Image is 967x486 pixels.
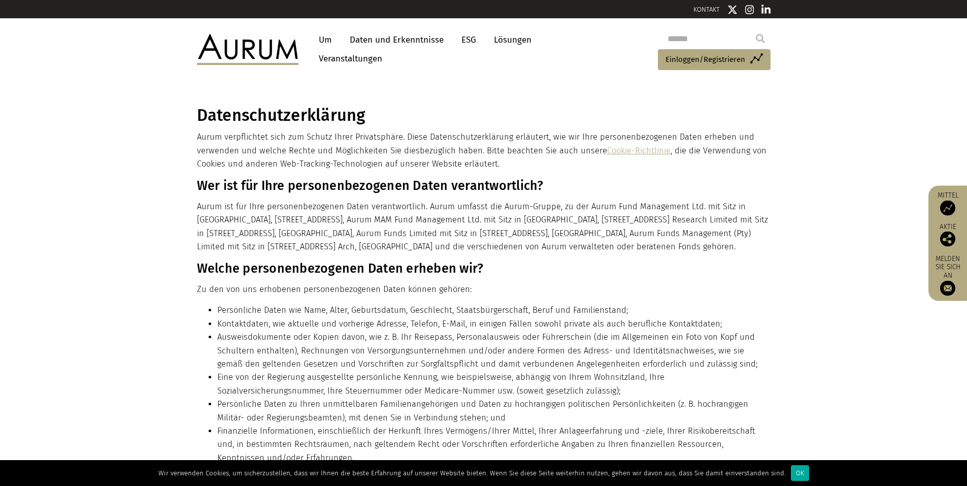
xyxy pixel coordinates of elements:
img: Instagram-Symbol [745,5,754,15]
img: Aurum [197,34,298,64]
font: Veranstaltungen [319,53,382,64]
font: Wer ist für Ihre personenbezogenen Daten verantwortlich? [197,178,544,193]
a: Melden Sie sich an [933,254,962,296]
font: Kontaktdaten, wie aktuelle und vorherige Adresse, Telefon, E-Mail, in einigen Fällen sowohl priva... [217,319,722,329]
font: ESG [461,35,476,45]
font: Datenschutzerklärung [197,106,365,125]
a: Veranstaltungen [314,49,382,68]
font: Daten und Erkenntnisse [350,35,444,45]
a: Um [314,30,337,49]
font: Aktie [940,222,956,231]
img: Zugang zu Mitteln [940,200,955,215]
font: Mittel [938,190,958,199]
font: Persönliche Daten zu Ihren unmittelbaren Familienangehörigen und Daten zu hochrangigen politische... [217,399,748,422]
font: Welche personenbezogenen Daten erheben wir? [197,261,484,276]
font: Melden Sie sich an [936,254,960,279]
a: KONTAKT [693,6,720,13]
font: Um [319,35,332,45]
img: Linkedin icon [761,5,771,15]
a: Cookie-Richtlinie [607,146,671,155]
a: Mittel [933,190,962,215]
font: Aurum verpflichtet sich zum Schutz Ihrer Privatsphäre. Diese Datenschutzerklärung erläutert, wie ... [197,132,754,155]
input: Submit [750,28,771,49]
font: Aurum ist für Ihre personenbezogenen Daten verantwortlich. Aurum umfasst die Aurum-Gruppe, zu der... [197,202,768,251]
img: Melden Sie sich für unseren Newsletter an [940,280,955,296]
font: OK [796,469,804,477]
img: Teilen Sie diesen Beitrag [940,231,955,246]
font: Persönliche Daten wie Name, Alter, Geburtsdatum, Geschlecht, Staatsbürgerschaft, Beruf und Famili... [217,305,628,315]
font: Eine von der Regierung ausgestellte persönliche Kennung, wie beispielsweise, abhängig von Ihrem W... [217,372,664,395]
font: Wir verwenden Cookies, um sicherzustellen, dass wir Ihnen die beste Erfahrung auf unserer Website... [158,469,786,477]
a: Lösungen [489,30,537,49]
img: Twitter-Symbol [727,5,738,15]
a: Einloggen/Registrieren [658,49,771,71]
font: Finanzielle Informationen, einschließlich der Herkunft Ihres Vermögens/Ihrer Mittel, Ihrer Anlage... [217,426,755,463]
a: ESG [456,30,481,49]
a: Daten und Erkenntnisse [345,30,449,49]
font: Einloggen/Registrieren [665,55,745,64]
font: Zu den von uns erhobenen personenbezogenen Daten können gehören: [197,284,472,294]
font: Lösungen [494,35,531,45]
font: Ausweisdokumente oder Kopien davon, wie z. B. Ihr Reisepass, Personalausweis oder Führerschein (d... [217,332,757,369]
font: , die die Verwendung von Cookies und anderen Web-Tracking-Technologien auf unserer Website erläut... [197,146,766,169]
